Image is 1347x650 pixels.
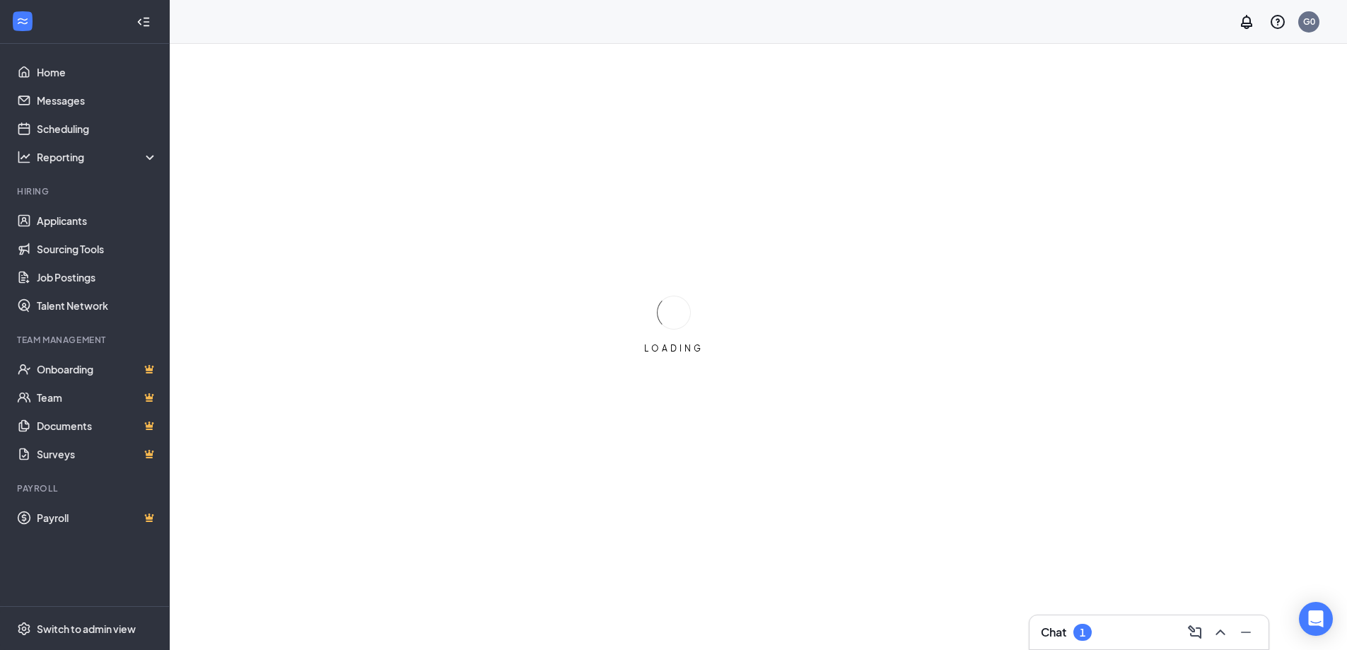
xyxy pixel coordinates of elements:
[1080,627,1085,639] div: 1
[1041,625,1066,640] h3: Chat
[1237,624,1254,641] svg: Minimize
[37,622,136,636] div: Switch to admin view
[1235,621,1257,644] button: Minimize
[37,115,158,143] a: Scheduling
[136,15,151,29] svg: Collapse
[1186,624,1203,641] svg: ComposeMessage
[1238,13,1255,30] svg: Notifications
[37,412,158,440] a: DocumentsCrown
[1212,624,1229,641] svg: ChevronUp
[37,150,158,164] div: Reporting
[1184,621,1206,644] button: ComposeMessage
[37,207,158,235] a: Applicants
[1299,602,1333,636] div: Open Intercom Messenger
[37,291,158,320] a: Talent Network
[1269,13,1286,30] svg: QuestionInfo
[37,440,158,468] a: SurveysCrown
[37,383,158,412] a: TeamCrown
[37,504,158,532] a: PayrollCrown
[17,185,155,197] div: Hiring
[1303,16,1315,28] div: G0
[17,482,155,494] div: Payroll
[17,334,155,346] div: Team Management
[17,150,31,164] svg: Analysis
[16,14,30,28] svg: WorkstreamLogo
[37,235,158,263] a: Sourcing Tools
[37,86,158,115] a: Messages
[37,58,158,86] a: Home
[638,342,709,354] div: LOADING
[17,622,31,636] svg: Settings
[37,263,158,291] a: Job Postings
[1209,621,1232,644] button: ChevronUp
[37,355,158,383] a: OnboardingCrown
